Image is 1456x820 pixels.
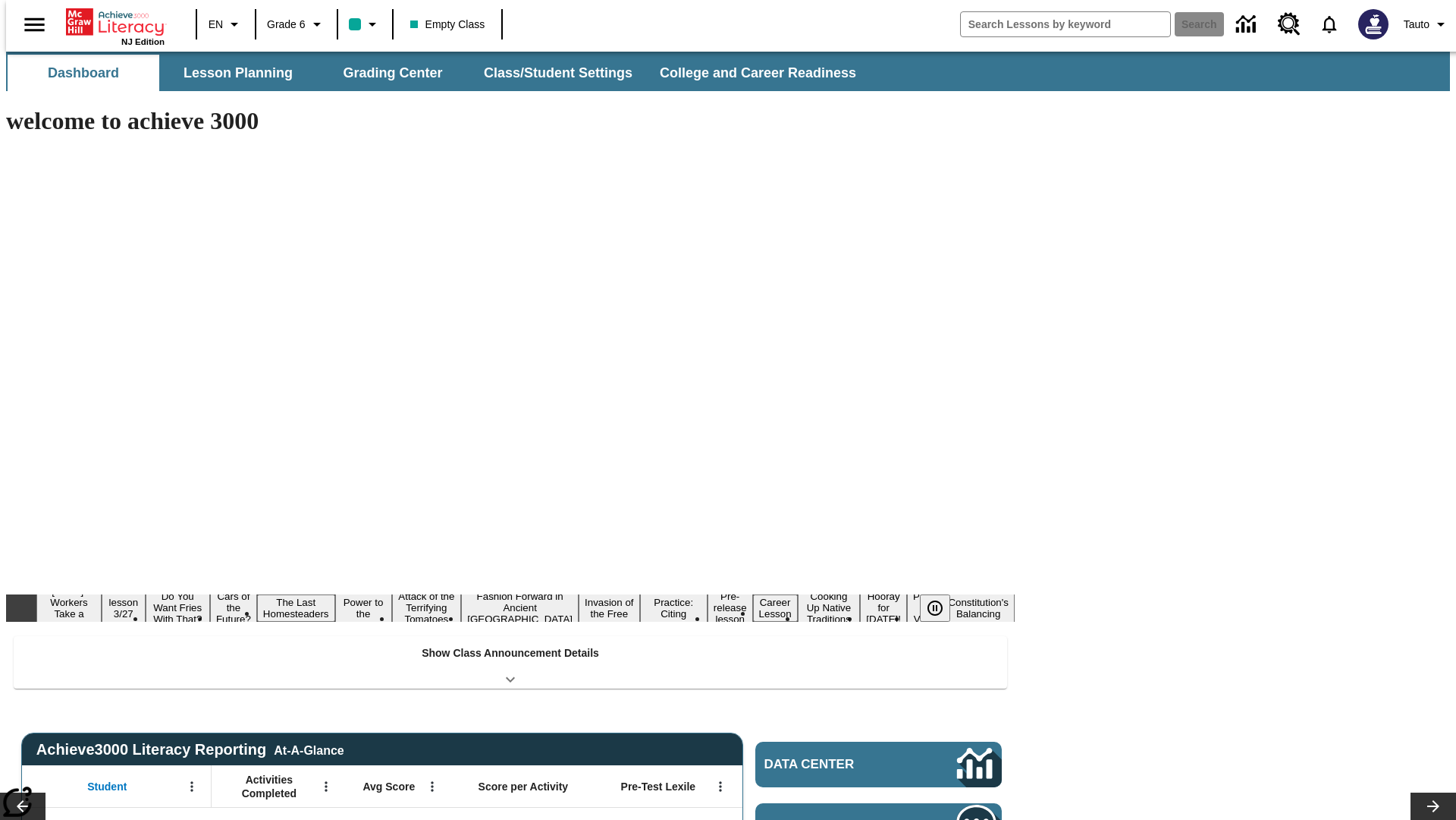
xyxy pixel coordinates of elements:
button: Slide 11 Pre-release lesson [708,588,753,627]
button: Slide 8 Fashion Forward in Ancient Rome [461,588,579,627]
a: Resource Center, Will open in new tab [1269,4,1310,45]
button: Slide 13 Cooking Up Native Traditions [798,588,861,627]
button: Pause [920,594,950,622]
span: Achieve3000 Literacy Reporting [36,741,344,758]
span: Data Center [764,757,906,772]
button: Lesson Planning [162,55,314,91]
button: Slide 7 Attack of the Terrifying Tomatoes [392,588,462,627]
button: Slide 12 Career Lesson [753,594,798,622]
button: Grading Center [317,55,469,91]
button: Class/Student Settings [472,55,645,91]
span: Score per Activity [479,780,569,793]
button: Slide 3 Do You Want Fries With That? [146,588,210,627]
img: Avatar [1358,9,1389,39]
span: Tauto [1404,17,1429,33]
div: At-A-Glance [274,741,344,758]
span: Activities Completed [219,773,319,800]
a: Home [66,7,165,37]
div: SubNavbar [6,52,1450,91]
button: Slide 9 The Invasion of the Free CD [579,583,640,633]
button: Open Menu [421,775,444,798]
button: Slide 15 Point of View [907,588,942,627]
button: Profile/Settings [1398,11,1456,38]
span: NJ Edition [121,37,165,46]
button: Grade: Grade 6, Select a grade [261,11,332,38]
button: Dashboard [8,55,159,91]
span: EN [209,17,223,33]
p: Show Class Announcement Details [422,645,599,661]
button: Slide 2 Test lesson 3/27 en [102,583,145,633]
button: Slide 10 Mixed Practice: Citing Evidence [640,583,708,633]
a: Data Center [1227,4,1269,46]
span: Pre-Test Lexile [621,780,696,793]
a: Notifications [1310,5,1349,44]
div: Pause [920,594,965,622]
a: Data Center [755,742,1002,787]
div: SubNavbar [6,55,870,91]
button: Slide 5 The Last Homesteaders [257,594,335,622]
button: Slide 4 Cars of the Future? [210,588,257,627]
span: Student [87,780,127,793]
button: Open side menu [12,2,57,47]
h1: welcome to achieve 3000 [6,107,1015,135]
button: Open Menu [180,775,203,798]
button: Slide 14 Hooray for Constitution Day! [860,588,907,627]
button: Language: EN, Select a language [202,11,250,38]
div: Show Class Announcement Details [14,636,1007,689]
button: Slide 16 The Constitution's Balancing Act [942,583,1015,633]
input: search field [961,12,1170,36]
button: Open Menu [709,775,732,798]
button: College and Career Readiness [648,55,868,91]
button: Select a new avatar [1349,5,1398,44]
button: Slide 1 Labor Day: Workers Take a Stand [36,583,102,633]
button: Open Menu [315,775,337,798]
span: Avg Score [362,780,415,793]
span: Grade 6 [267,17,306,33]
button: Lesson carousel, Next [1410,793,1456,820]
button: Class color is teal. Change class color [343,11,388,38]
div: Home [66,5,165,46]
button: Slide 6 Solar Power to the People [335,583,392,633]
span: Empty Class [410,17,485,33]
